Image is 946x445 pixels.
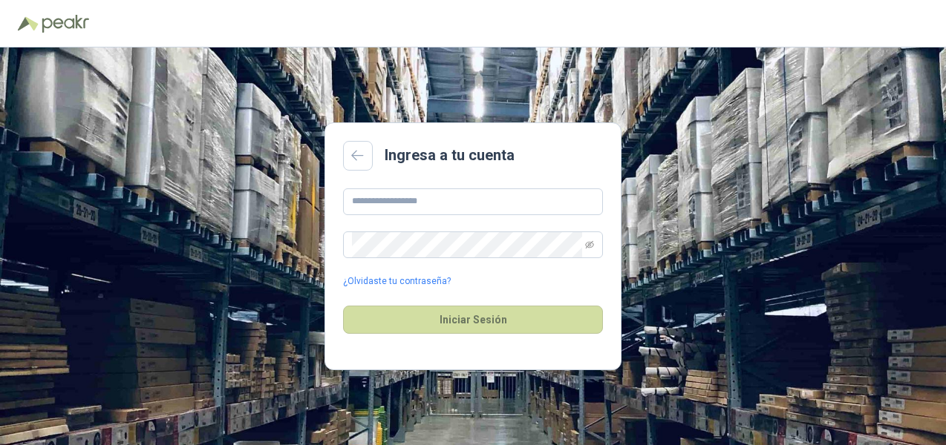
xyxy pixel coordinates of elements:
[343,274,451,289] a: ¿Olvidaste tu contraseña?
[585,240,594,249] span: eye-invisible
[343,306,603,334] button: Iniciar Sesión
[385,144,515,167] h2: Ingresa a tu cuenta
[18,16,39,31] img: Logo
[42,15,89,33] img: Peakr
